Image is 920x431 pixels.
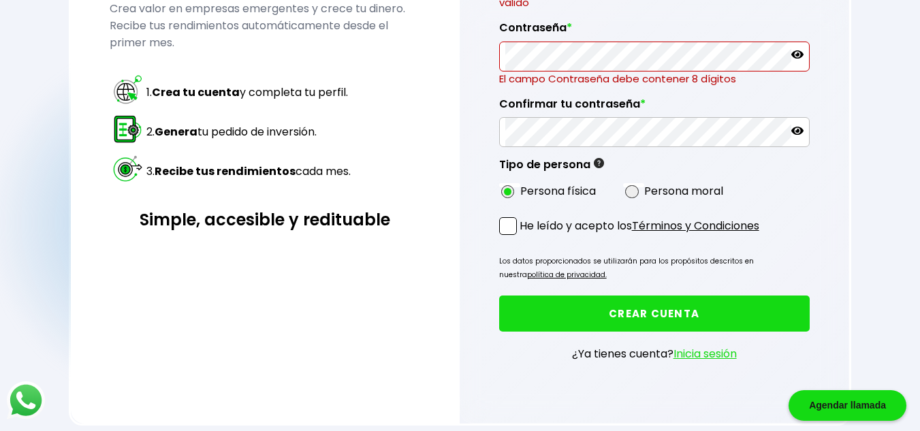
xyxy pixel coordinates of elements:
img: paso 1 [112,74,144,106]
label: Confirmar tu contraseña [499,97,810,118]
strong: Recibe tus rendimientos [155,163,296,179]
p: He leído y acepto los [520,217,759,234]
label: Persona física [520,182,596,199]
td: 3. cada mes. [146,152,351,190]
img: gfR76cHglkPwleuBLjWdxeZVvX9Wp6JBDmjRYY8JYDQn16A2ICN00zLTgIroGa6qie5tIuWH7V3AapTKqzv+oMZsGfMUqL5JM... [594,158,604,168]
strong: Genera [155,124,197,140]
img: logos_whatsapp-icon.242b2217.svg [7,381,45,419]
p: Los datos proporcionados se utilizarán para los propósitos descritos en nuestra [499,255,810,282]
a: Términos y Condiciones [632,218,759,234]
img: paso 3 [112,153,144,185]
strong: Crea tu cuenta [152,84,240,100]
td: 1. y completa tu perfil. [146,73,351,111]
td: 2. tu pedido de inversión. [146,112,351,150]
div: Agendar llamada [789,390,906,421]
p: El campo Contraseña debe contener 8 dígitos [499,71,810,86]
img: paso 2 [112,113,144,145]
h3: Simple, accesible y redituable [110,208,420,232]
a: Inicia sesión [673,346,737,362]
label: Persona moral [644,182,723,199]
a: política de privacidad. [527,270,607,280]
button: CREAR CUENTA [499,296,810,332]
p: ¿Ya tienes cuenta? [572,345,737,362]
label: Tipo de persona [499,158,604,178]
label: Contraseña [499,21,810,42]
